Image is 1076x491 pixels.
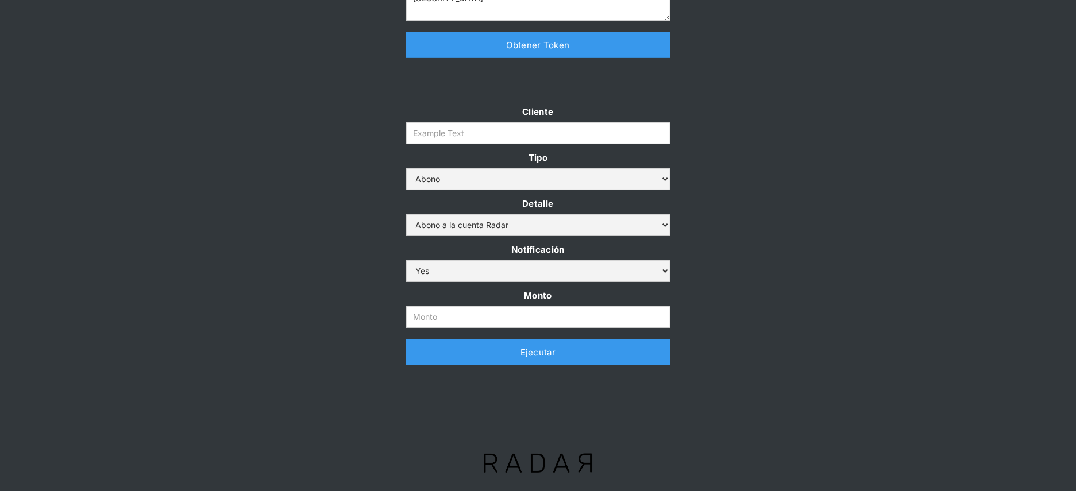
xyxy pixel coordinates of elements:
a: Ejecutar [406,339,670,365]
input: Example Text [406,122,670,144]
a: Obtener Token [406,32,670,58]
label: Monto [406,288,670,303]
input: Monto [406,306,670,328]
label: Cliente [406,104,670,119]
label: Detalle [406,196,670,211]
form: Form [406,104,670,328]
label: Notificación [406,242,670,257]
label: Tipo [406,150,670,165]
